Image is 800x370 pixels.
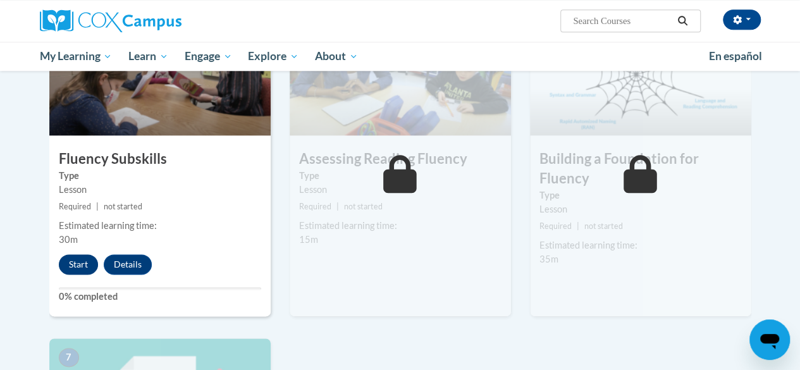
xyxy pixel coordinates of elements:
span: 35m [539,254,558,264]
button: Start [59,254,98,274]
button: Account Settings [723,9,761,30]
span: My Learning [39,49,112,64]
div: Estimated learning time: [299,219,502,233]
span: Explore [248,49,298,64]
span: Required [299,202,331,211]
label: Type [59,169,261,183]
div: Lesson [299,183,502,197]
span: En español [709,49,762,63]
img: Cox Campus [40,9,182,32]
span: | [336,202,339,211]
div: Main menu [30,42,770,71]
label: Type [299,169,502,183]
span: Learn [128,49,168,64]
span: not started [584,221,623,231]
a: My Learning [32,42,121,71]
div: Estimated learning time: [539,238,742,252]
iframe: Button to launch messaging window [749,319,790,360]
button: Search [673,13,692,28]
span: 7 [59,348,79,367]
a: Engage [176,42,240,71]
img: Course Image [530,9,751,135]
img: Course Image [49,9,271,135]
input: Search Courses [572,13,673,28]
a: Cox Campus [40,9,268,32]
label: 0% completed [59,290,261,304]
span: not started [344,202,383,211]
span: Engage [185,49,232,64]
a: En español [701,43,770,70]
span: 15m [299,234,318,245]
img: Course Image [290,9,511,135]
div: Estimated learning time: [59,219,261,233]
span: | [577,221,579,231]
h3: Fluency Subskills [49,149,271,169]
a: About [307,42,366,71]
span: | [96,202,99,211]
h3: Assessing Reading Fluency [290,149,511,169]
a: Explore [240,42,307,71]
div: Lesson [539,202,742,216]
div: Lesson [59,183,261,197]
label: Type [539,188,742,202]
span: About [315,49,358,64]
a: Learn [120,42,176,71]
button: Details [104,254,152,274]
span: Required [539,221,572,231]
span: 30m [59,234,78,245]
span: Required [59,202,91,211]
h3: Building a Foundation for Fluency [530,149,751,188]
span: not started [104,202,142,211]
